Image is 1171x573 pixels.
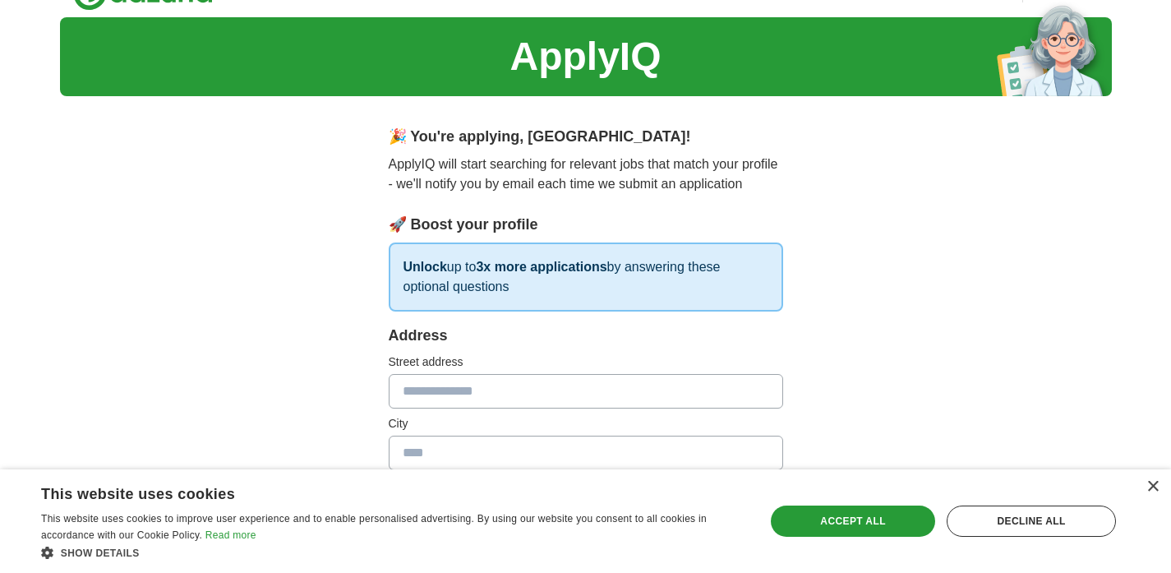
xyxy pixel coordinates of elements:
label: Street address [389,354,783,371]
div: Close [1146,481,1159,493]
strong: Unlock [403,260,447,274]
div: Decline all [947,506,1116,537]
div: 🎉 You're applying , [GEOGRAPHIC_DATA] ! [389,126,783,148]
a: Read more, opens a new window [205,529,256,541]
span: This website uses cookies to improve user experience and to enable personalised advertising. By u... [41,513,707,541]
span: Show details [61,548,140,559]
div: 🚀 Boost your profile [389,214,783,236]
div: This website uses cookies [41,479,703,504]
div: Address [389,325,783,347]
h1: ApplyIQ [509,27,661,86]
strong: 3x more applications [476,260,606,274]
div: Show details [41,544,744,561]
div: Accept all [771,506,935,537]
p: ApplyIQ will start searching for relevant jobs that match your profile - we'll notify you by emai... [389,155,783,194]
label: City [389,415,783,432]
p: up to by answering these optional questions [389,243,783,312]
